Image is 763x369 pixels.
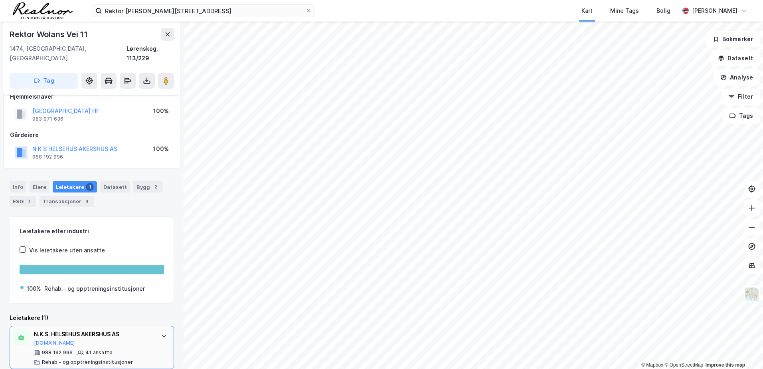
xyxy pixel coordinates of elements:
[127,44,174,63] div: Lørenskog, 113/229
[20,226,164,236] div: Leietakere etter industri
[100,181,130,192] div: Datasett
[10,44,127,63] div: 1474, [GEOGRAPHIC_DATA], [GEOGRAPHIC_DATA]
[34,340,75,346] button: [DOMAIN_NAME]
[723,331,763,369] iframe: Chat Widget
[153,106,169,116] div: 100%
[13,2,73,19] img: realnor-logo.934646d98de889bb5806.png
[152,183,160,191] div: 2
[133,181,163,192] div: Bygg
[10,73,78,89] button: Tag
[10,92,174,101] div: Hjemmelshaver
[656,6,670,16] div: Bolig
[83,197,91,205] div: 4
[153,144,169,154] div: 100%
[744,287,759,302] img: Z
[29,246,105,255] div: Vis leietakere uten ansatte
[10,313,174,323] div: Leietakere (1)
[706,31,760,47] button: Bokmerker
[714,69,760,85] button: Analyse
[42,349,73,356] div: 988 192 996
[664,362,703,368] a: OpenStreetMap
[27,284,41,294] div: 100%
[723,108,760,124] button: Tags
[53,181,97,192] div: Leietakere
[25,197,33,205] div: 1
[10,181,26,192] div: Info
[85,349,113,356] div: 41 ansatte
[44,284,145,294] div: Rehab.- og opptreningsinstitusjoner
[721,89,760,105] button: Filter
[10,196,36,207] div: ESG
[711,50,760,66] button: Datasett
[32,154,63,160] div: 988 192 996
[610,6,639,16] div: Mine Tags
[102,5,305,17] input: Søk på adresse, matrikkel, gårdeiere, leietakere eller personer
[723,331,763,369] div: Kontrollprogram for chat
[706,362,745,368] a: Improve this map
[581,6,593,16] div: Kart
[30,181,49,192] div: Eiere
[32,116,63,122] div: 983 971 636
[692,6,737,16] div: [PERSON_NAME]
[10,130,174,140] div: Gårdeiere
[641,362,663,368] a: Mapbox
[34,329,153,339] div: N.K.S. HELSEHUS AKERSHUS AS
[40,196,94,207] div: Transaksjoner
[86,183,94,191] div: 1
[42,359,133,365] div: Rehab.- og opptreningsinstitusjoner
[10,28,89,41] div: Rektor Wolans Vei 11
